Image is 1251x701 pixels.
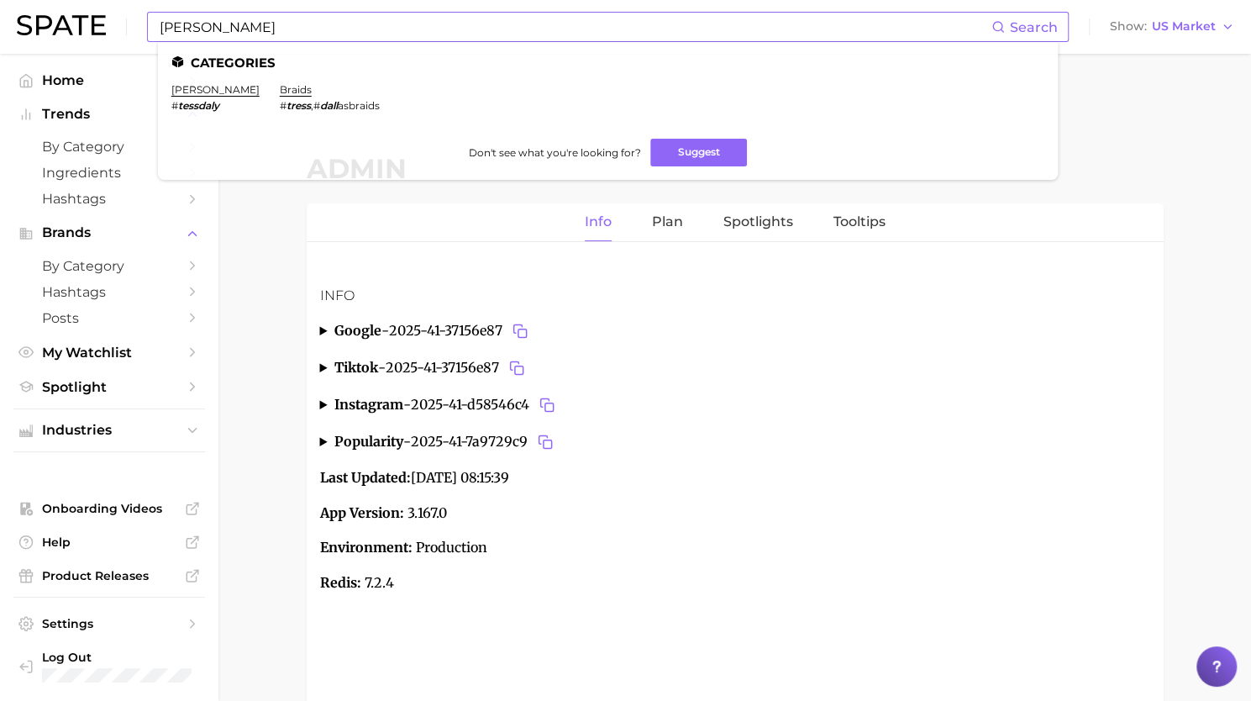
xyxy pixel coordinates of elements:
[13,186,205,212] a: Hashtags
[320,539,413,556] strong: Environment:
[377,359,385,376] span: -
[402,433,410,450] span: -
[13,340,205,366] a: My Watchlist
[13,102,205,127] button: Trends
[388,319,532,343] span: 2025-41-37156e87
[280,99,380,112] div: ,
[320,504,404,521] strong: App Version:
[1110,22,1147,31] span: Show
[13,611,205,636] a: Settings
[42,165,176,181] span: Ingredients
[402,396,410,413] span: -
[508,319,532,343] button: Copy 2025-41-37156e87 to clipboard
[320,469,411,486] strong: Last Updated:
[42,284,176,300] span: Hashtags
[13,253,205,279] a: by Category
[585,203,612,241] a: Info
[42,107,176,122] span: Trends
[42,650,192,665] span: Log Out
[42,501,176,516] span: Onboarding Videos
[42,616,176,631] span: Settings
[13,374,205,400] a: Spotlight
[313,99,320,112] span: #
[13,530,205,555] a: Help
[171,55,1044,70] li: Categories
[320,537,1150,559] p: Production
[42,345,176,361] span: My Watchlist
[13,645,205,688] a: Log out. Currently logged in with e-mail marwat@spate.nyc.
[1106,16,1238,38] button: ShowUS Market
[280,99,286,112] span: #
[338,99,380,112] span: asbraids
[334,322,381,339] strong: google
[17,15,106,35] img: SPATE
[320,286,1150,306] h3: Info
[652,203,683,241] a: Plan
[42,379,176,395] span: Spotlight
[42,139,176,155] span: by Category
[280,83,312,96] a: braids
[42,423,176,438] span: Industries
[381,322,388,339] span: -
[320,572,1150,594] p: 7.2.4
[650,139,747,166] button: Suggest
[410,393,559,417] span: 2025-41-d58546c4
[13,134,205,160] a: by Category
[468,146,640,159] span: Don't see what you're looking for?
[320,430,1150,454] summary: popularity-2025-41-7a9729c9Copy 2025-41-7a9729c9 to clipboard
[13,279,205,305] a: Hashtags
[320,503,1150,524] p: 3.167.0
[13,418,205,443] button: Industries
[1010,19,1058,35] span: Search
[42,72,176,88] span: Home
[320,574,361,591] strong: Redis:
[286,99,311,112] em: tress
[42,310,176,326] span: Posts
[171,99,178,112] span: #
[178,99,219,112] em: tessdaly
[534,430,557,454] button: Copy 2025-41-7a9729c9 to clipboard
[13,160,205,186] a: Ingredients
[42,568,176,583] span: Product Releases
[13,563,205,588] a: Product Releases
[385,356,528,380] span: 2025-41-37156e87
[42,258,176,274] span: by Category
[13,67,205,93] a: Home
[535,393,559,417] button: Copy 2025-41-d58546c4 to clipboard
[320,393,1150,417] summary: instagram-2025-41-d58546c4Copy 2025-41-d58546c4 to clipboard
[320,319,1150,343] summary: google-2025-41-37156e87Copy 2025-41-37156e87 to clipboard
[320,467,1150,489] p: [DATE] 08:15:39
[723,203,793,241] a: Spotlights
[334,433,402,450] strong: popularity
[334,396,402,413] strong: instagram
[42,535,176,550] span: Help
[833,203,886,241] a: Tooltips
[171,83,260,96] a: [PERSON_NAME]
[42,225,176,240] span: Brands
[410,430,557,454] span: 2025-41-7a9729c9
[1152,22,1216,31] span: US Market
[320,356,1150,380] summary: tiktok-2025-41-37156e87Copy 2025-41-37156e87 to clipboard
[13,220,205,245] button: Brands
[42,191,176,207] span: Hashtags
[505,356,528,380] button: Copy 2025-41-37156e87 to clipboard
[334,359,377,376] strong: tiktok
[13,496,205,521] a: Onboarding Videos
[320,99,338,112] em: dall
[158,13,991,41] input: Search here for a brand, industry, or ingredient
[13,305,205,331] a: Posts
